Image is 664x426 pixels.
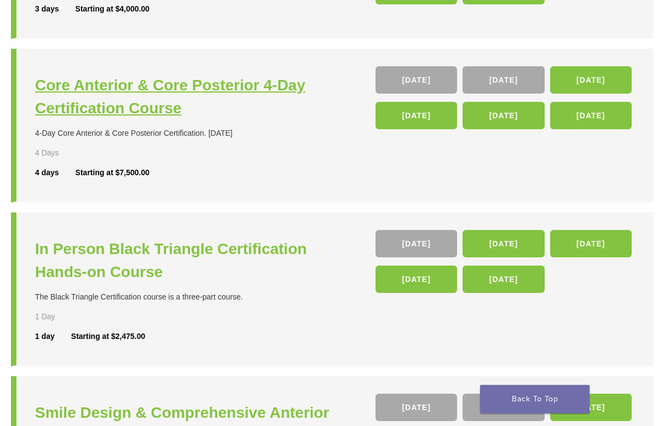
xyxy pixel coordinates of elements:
div: Starting at $4,000.00 [76,3,149,15]
a: [DATE] [376,266,457,293]
div: 1 day [35,331,71,342]
div: Starting at $7,500.00 [76,167,149,179]
div: 4 Days [35,147,80,159]
a: [DATE] [463,102,544,129]
a: Core Anterior & Core Posterior 4-Day Certification Course [35,74,335,120]
div: 4 days [35,167,76,179]
div: 3 days [35,3,76,15]
a: [DATE] [376,230,457,257]
div: , , , , [376,230,634,298]
div: Starting at $2,475.00 [71,331,145,342]
a: [DATE] [550,394,632,421]
a: [DATE] [463,66,544,94]
a: [DATE] [463,266,544,293]
a: [DATE] [550,102,632,129]
a: In Person Black Triangle Certification Hands-on Course [35,238,335,284]
a: [DATE] [550,230,632,257]
a: [DATE] [463,394,544,421]
div: The Black Triangle Certification course is a three-part course. [35,291,335,303]
div: 4-Day Core Anterior & Core Posterior Certification. [DATE] [35,128,335,139]
a: Back To Top [480,385,590,413]
a: [DATE] [376,394,457,421]
div: 1 Day [35,311,80,323]
a: [DATE] [550,66,632,94]
a: [DATE] [463,230,544,257]
a: [DATE] [376,102,457,129]
div: , , , , , [376,66,634,135]
a: [DATE] [376,66,457,94]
